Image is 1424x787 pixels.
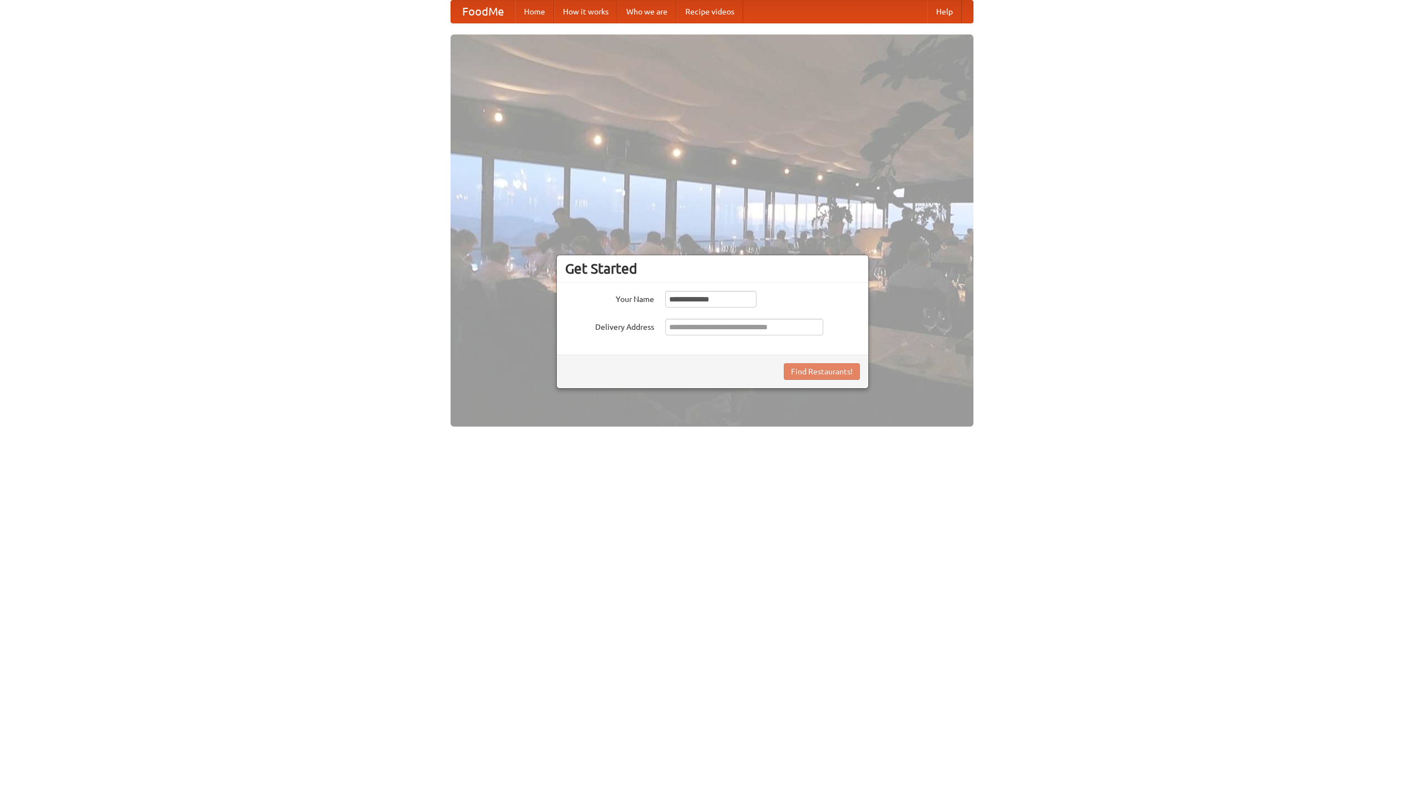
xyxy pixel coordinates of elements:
label: Your Name [565,291,654,305]
label: Delivery Address [565,319,654,333]
a: Help [927,1,962,23]
button: Find Restaurants! [784,363,860,380]
h3: Get Started [565,260,860,277]
a: FoodMe [451,1,515,23]
a: Recipe videos [676,1,743,23]
a: Who we are [617,1,676,23]
a: Home [515,1,554,23]
a: How it works [554,1,617,23]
